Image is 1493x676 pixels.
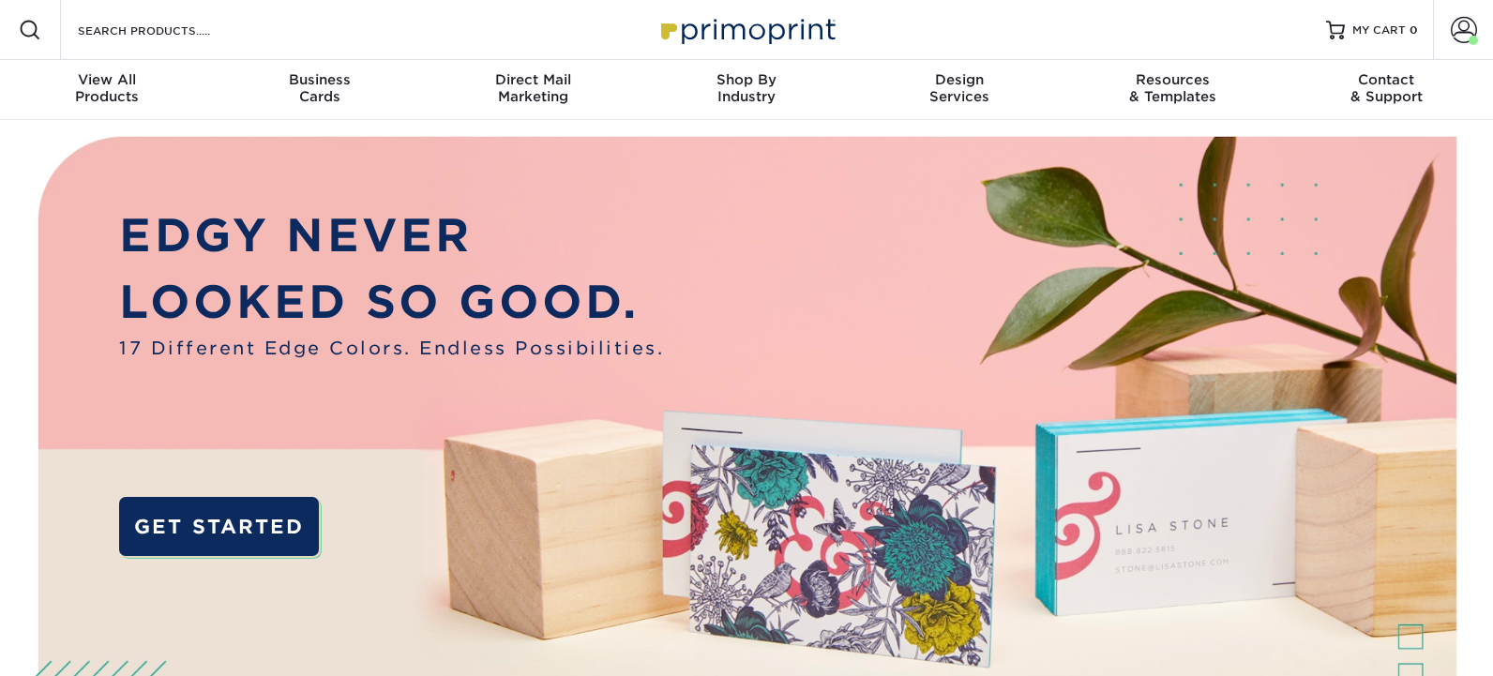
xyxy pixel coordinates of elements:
img: Primoprint [653,9,840,50]
p: LOOKED SO GOOD. [119,268,664,336]
a: Resources& Templates [1066,60,1279,120]
div: & Support [1280,71,1493,105]
a: Direct MailMarketing [427,60,640,120]
span: MY CART [1352,23,1406,38]
span: Shop By [640,71,852,88]
div: Services [853,71,1066,105]
a: Shop ByIndustry [640,60,852,120]
a: Contact& Support [1280,60,1493,120]
div: & Templates [1066,71,1279,105]
span: 0 [1410,23,1418,37]
div: Marketing [427,71,640,105]
span: 17 Different Edge Colors. Endless Possibilities. [119,336,664,363]
span: Contact [1280,71,1493,88]
a: GET STARTED [119,497,319,556]
span: Design [853,71,1066,88]
input: SEARCH PRODUCTS..... [76,19,259,41]
div: Cards [213,71,426,105]
a: DesignServices [853,60,1066,120]
a: BusinessCards [213,60,426,120]
p: EDGY NEVER [119,202,664,269]
span: Direct Mail [427,71,640,88]
span: Business [213,71,426,88]
span: Resources [1066,71,1279,88]
div: Industry [640,71,852,105]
